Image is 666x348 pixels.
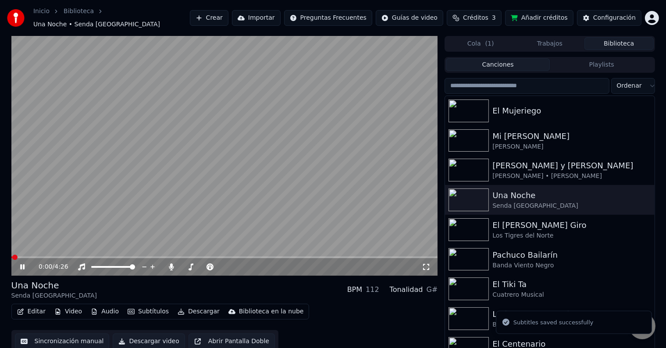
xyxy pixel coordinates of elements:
div: 112 [366,284,379,295]
div: Subtitles saved successfully [513,318,593,327]
div: Banda Viento Negro [492,261,651,270]
button: Guías de video [376,10,443,26]
button: Editar [14,305,49,318]
div: Los Tigres del Norte [492,231,651,240]
div: Banda Movil [492,320,651,329]
span: 0:00 [39,263,52,271]
div: Una Noche [11,279,97,291]
button: Añadir créditos [505,10,573,26]
button: Playlists [550,58,654,71]
div: [PERSON_NAME] [492,142,651,151]
button: Canciones [446,58,550,71]
span: ( 1 ) [485,39,494,48]
div: El Tiki Ta [492,278,651,291]
div: Mi [PERSON_NAME] [492,130,651,142]
div: Pachuco Bailarín [492,249,651,261]
img: youka [7,9,25,27]
button: Trabajos [515,37,584,50]
button: Créditos3 [447,10,502,26]
div: [PERSON_NAME] • [PERSON_NAME] [492,172,651,181]
div: El [PERSON_NAME] Giro [492,219,651,231]
div: Configuración [593,14,636,22]
div: Cuatrero Musical [492,291,651,299]
div: Tonalidad [390,284,423,295]
div: BPM [347,284,362,295]
span: 4:26 [54,263,68,271]
button: Biblioteca [584,37,654,50]
span: Créditos [463,14,488,22]
button: Configuración [577,10,641,26]
span: Una Noche • Senda [GEOGRAPHIC_DATA] [33,20,160,29]
button: Preguntas Frecuentes [284,10,372,26]
div: Una Noche [492,189,651,202]
span: Ordenar [617,82,642,90]
span: 3 [492,14,496,22]
nav: breadcrumb [33,7,190,29]
button: Video [51,305,85,318]
div: El Mujeriego [492,105,651,117]
div: Biblioteca en la nube [239,307,304,316]
div: [PERSON_NAME] y [PERSON_NAME] [492,160,651,172]
button: Crear [190,10,228,26]
div: Senda [GEOGRAPHIC_DATA] [492,202,651,210]
button: Cola [446,37,515,50]
div: Senda [GEOGRAPHIC_DATA] [11,291,97,300]
button: Descargar [174,305,223,318]
button: Audio [87,305,122,318]
button: Importar [232,10,281,26]
button: Subtítulos [124,305,172,318]
div: La [PERSON_NAME] [492,308,651,320]
a: Inicio [33,7,50,16]
div: / [39,263,60,271]
a: Biblioteca [64,7,94,16]
div: G# [427,284,438,295]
